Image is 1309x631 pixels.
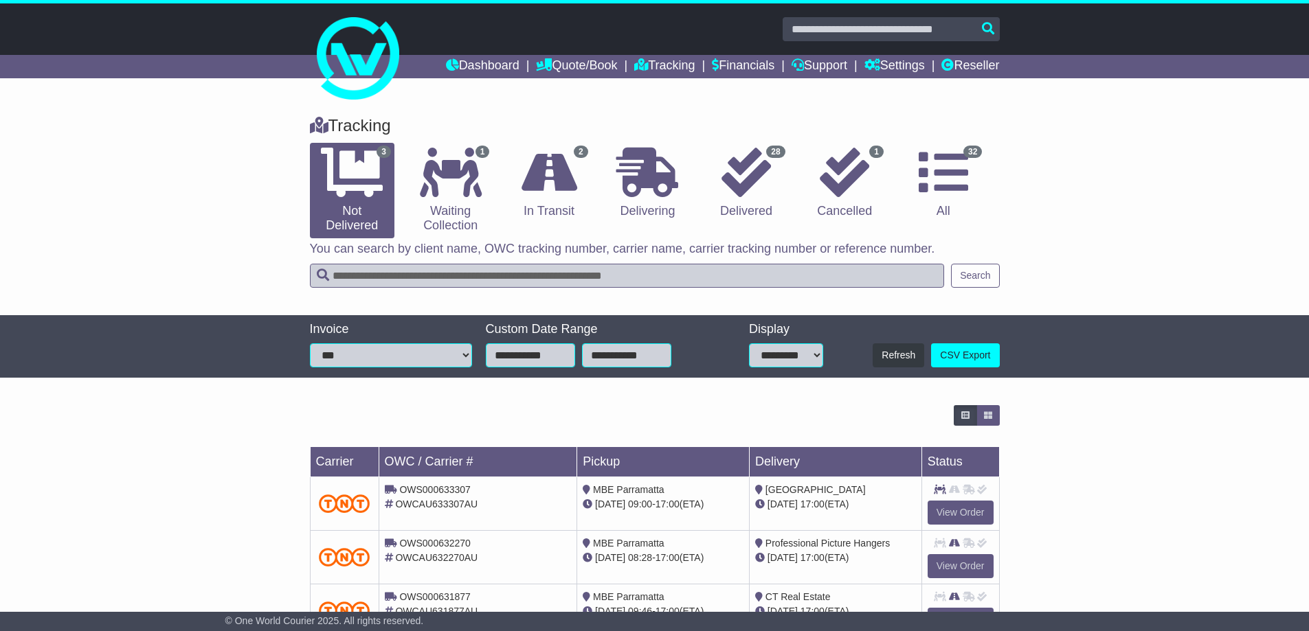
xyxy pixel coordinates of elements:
[755,604,916,619] div: (ETA)
[595,498,625,509] span: [DATE]
[593,591,664,602] span: MBE Parramatta
[310,322,472,337] div: Invoice
[379,447,577,477] td: OWC / Carrier #
[395,552,478,563] span: OWCAU632270AU
[595,606,625,617] span: [DATE]
[595,552,625,563] span: [DATE]
[792,55,847,78] a: Support
[712,55,774,78] a: Financials
[225,615,424,626] span: © One World Courier 2025. All rights reserved.
[801,552,825,563] span: 17:00
[446,55,519,78] a: Dashboard
[583,497,743,512] div: - (ETA)
[951,264,999,288] button: Search
[768,498,798,509] span: [DATE]
[408,143,493,238] a: 1 Waiting Collection
[628,606,652,617] span: 09:46
[765,591,831,602] span: CT Real Estate
[869,146,884,158] span: 1
[399,591,471,602] span: OWS000631877
[656,606,680,617] span: 17:00
[506,143,591,224] a: 2 In Transit
[319,601,370,620] img: TNT_Domestic.png
[765,484,866,495] span: [GEOGRAPHIC_DATA]
[377,146,391,158] span: 3
[399,538,471,549] span: OWS000632270
[583,551,743,565] div: - (ETA)
[749,322,823,337] div: Display
[593,538,664,549] span: MBE Parramatta
[963,146,982,158] span: 32
[941,55,999,78] a: Reseller
[628,498,652,509] span: 09:00
[921,447,999,477] td: Status
[749,447,921,477] td: Delivery
[901,143,985,224] a: 32 All
[486,322,706,337] div: Custom Date Range
[628,552,652,563] span: 08:28
[476,146,490,158] span: 1
[319,548,370,566] img: TNT_Domestic.png
[873,343,924,367] button: Refresh
[766,146,785,158] span: 28
[801,606,825,617] span: 17:00
[577,447,750,477] td: Pickup
[583,604,743,619] div: - (ETA)
[928,501,994,525] a: View Order
[768,552,798,563] span: [DATE]
[931,343,999,367] a: CSV Export
[755,551,916,565] div: (ETA)
[399,484,471,495] span: OWS000633307
[755,497,916,512] div: (ETA)
[704,143,788,224] a: 28 Delivered
[768,606,798,617] span: [DATE]
[574,146,588,158] span: 2
[303,116,1007,136] div: Tracking
[310,447,379,477] td: Carrier
[310,143,394,238] a: 3 Not Delivered
[395,498,478,509] span: OWCAU633307AU
[310,242,1000,257] p: You can search by client name, OWC tracking number, carrier name, carrier tracking number or refe...
[803,143,887,224] a: 1 Cancelled
[864,55,925,78] a: Settings
[319,494,370,513] img: TNT_Domestic.png
[395,606,478,617] span: OWCAU631877AU
[634,55,695,78] a: Tracking
[801,498,825,509] span: 17:00
[656,552,680,563] span: 17:00
[605,143,690,224] a: Delivering
[536,55,617,78] a: Quote/Book
[928,554,994,578] a: View Order
[593,484,664,495] span: MBE Parramatta
[656,498,680,509] span: 17:00
[765,538,890,549] span: Professional Picture Hangers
